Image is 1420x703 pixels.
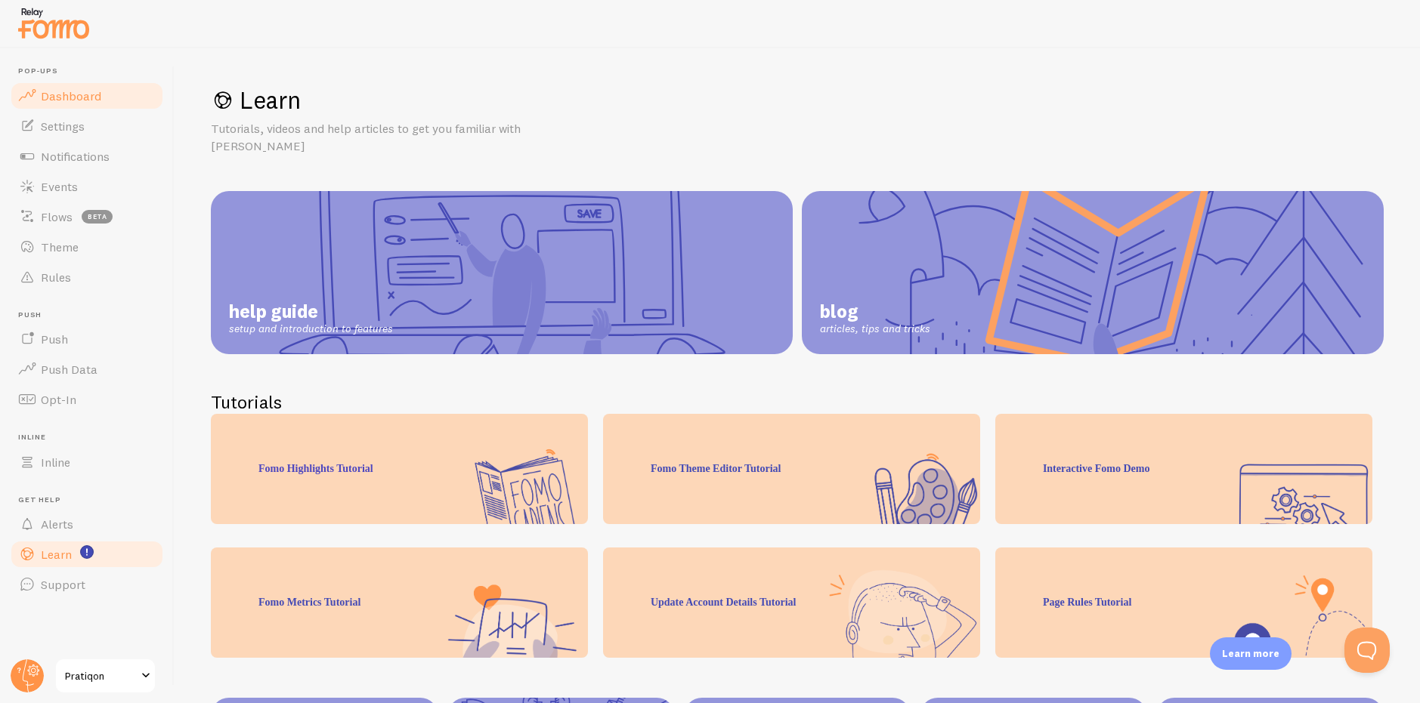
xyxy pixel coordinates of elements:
[211,547,588,658] div: Fomo Metrics Tutorial
[9,262,165,292] a: Rules
[41,516,73,532] span: Alerts
[80,545,94,559] svg: <p>Watch New Feature Tutorials!</p>
[211,191,793,354] a: help guide setup and introduction to features
[9,202,165,232] a: Flows beta
[9,447,165,477] a: Inline
[18,66,165,76] span: Pop-ups
[41,179,78,194] span: Events
[820,300,930,322] span: blog
[1222,646,1279,661] p: Learn more
[9,384,165,415] a: Opt-In
[995,414,1372,524] div: Interactive Fomo Demo
[9,569,165,600] a: Support
[603,547,980,658] div: Update Account Details Tutorial
[9,111,165,141] a: Settings
[229,300,393,322] span: help guide
[41,88,101,103] span: Dashboard
[211,120,574,155] p: Tutorials, videos and help articles to get you familiar with [PERSON_NAME]
[995,547,1372,658] div: Page Rules Tutorial
[41,392,76,407] span: Opt-In
[9,509,165,539] a: Alerts
[820,322,930,336] span: articles, tips and tricks
[1210,637,1292,670] div: Learn more
[41,362,97,377] span: Push Data
[211,414,588,524] div: Fomo Highlights Tutorial
[9,141,165,171] a: Notifications
[1344,627,1390,673] iframe: Help Scout Beacon - Open
[9,81,165,111] a: Dashboard
[18,495,165,505] span: Get Help
[9,539,165,569] a: Learn
[41,331,68,347] span: Push
[9,171,165,202] a: Events
[65,667,137,685] span: Pratiqon
[18,433,165,442] span: Inline
[54,658,156,694] a: Pratiqon
[41,239,79,254] span: Theme
[229,322,393,336] span: setup and introduction to features
[9,354,165,384] a: Push Data
[41,209,73,224] span: Flows
[41,577,85,592] span: Support
[41,270,71,285] span: Rules
[18,310,165,320] span: Push
[211,390,1384,414] h2: Tutorials
[82,210,113,224] span: beta
[9,324,165,354] a: Push
[41,119,85,134] span: Settings
[41,149,110,164] span: Notifications
[9,232,165,262] a: Theme
[41,547,72,562] span: Learn
[41,455,70,470] span: Inline
[211,85,1384,116] h1: Learn
[16,4,91,42] img: fomo-relay-logo-orange.svg
[603,414,980,524] div: Fomo Theme Editor Tutorial
[802,191,1384,354] a: blog articles, tips and tricks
